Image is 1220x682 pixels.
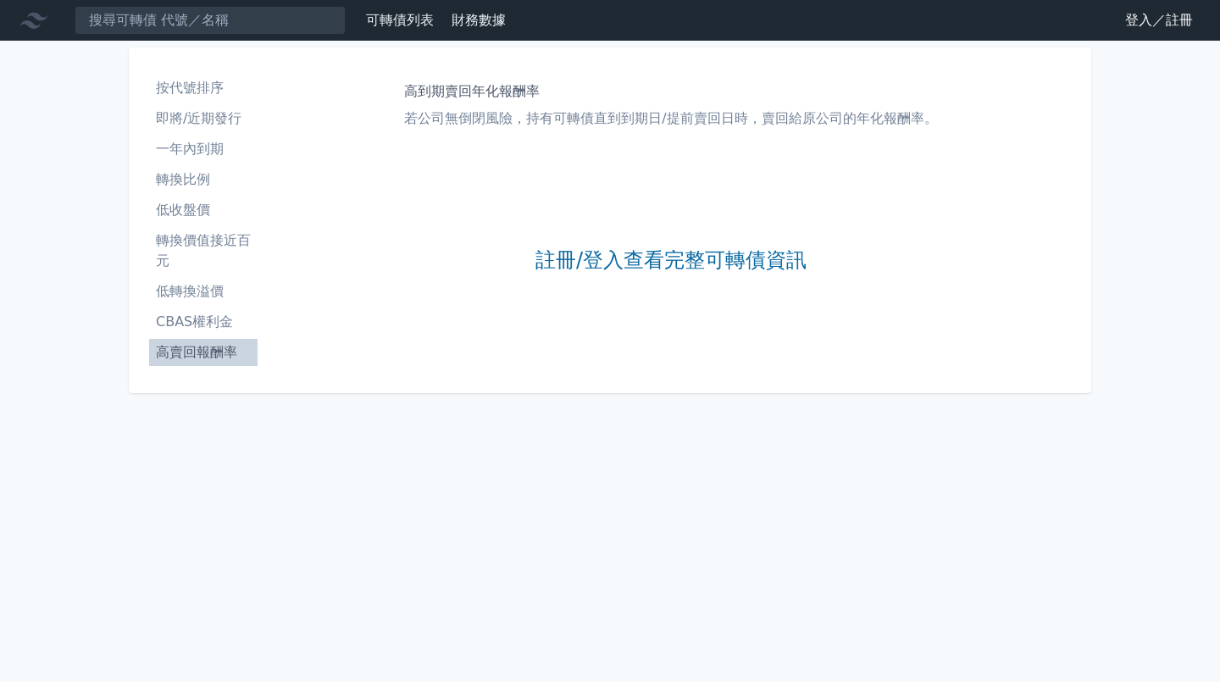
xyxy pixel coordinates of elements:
li: 一年內到期 [149,139,258,159]
input: 搜尋可轉債 代號／名稱 [75,6,346,35]
a: 低收盤價 [149,197,258,224]
a: 轉換比例 [149,166,258,193]
a: 轉換價值接近百元 [149,227,258,274]
h1: 高到期賣回年化報酬率 [404,81,937,102]
a: 登入／註冊 [1112,7,1206,34]
li: 低轉換溢價 [149,281,258,302]
a: 註冊/登入查看完整可轉債資訊 [535,247,807,274]
p: 若公司無倒閉風險，持有可轉債直到到期日/提前賣回日時，賣回給原公司的年化報酬率。 [404,108,937,129]
li: 按代號排序 [149,78,258,98]
li: 低收盤價 [149,200,258,220]
a: CBAS權利金 [149,308,258,335]
a: 按代號排序 [149,75,258,102]
a: 即將/近期發行 [149,105,258,132]
li: CBAS權利金 [149,312,258,332]
li: 轉換價值接近百元 [149,230,258,271]
li: 轉換比例 [149,169,258,190]
a: 可轉債列表 [366,12,434,28]
a: 低轉換溢價 [149,278,258,305]
a: 高賣回報酬率 [149,339,258,366]
li: 高賣回報酬率 [149,342,258,363]
li: 即將/近期發行 [149,108,258,129]
a: 財務數據 [452,12,506,28]
a: 一年內到期 [149,136,258,163]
